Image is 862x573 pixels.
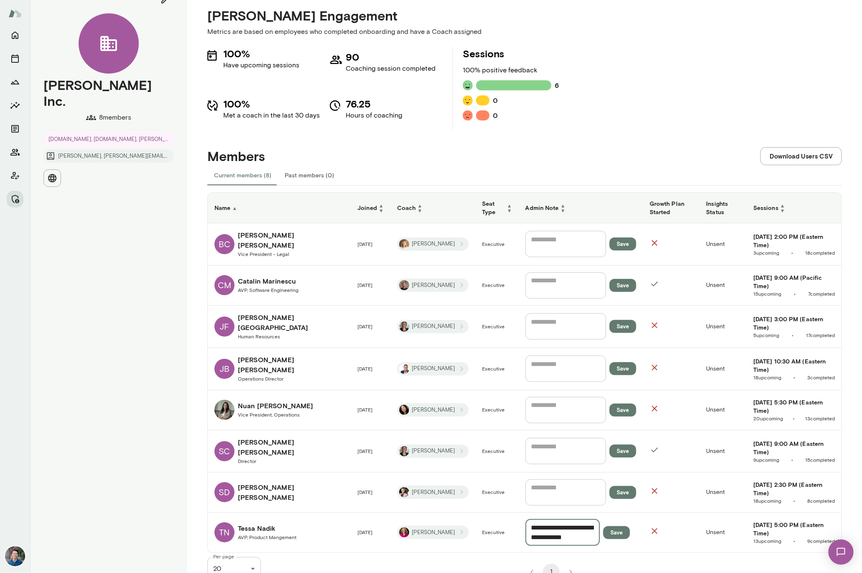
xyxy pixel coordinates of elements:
span: • [753,537,835,544]
span: 18 upcoming [753,374,781,381]
td: Unsent [700,430,747,473]
h6: [PERSON_NAME] [PERSON_NAME] [238,437,344,457]
h6: Admin Note [525,203,636,213]
a: 13upcoming [753,537,781,544]
span: Vice President - Legal [238,251,289,257]
span: Executive [482,529,505,535]
a: JB[PERSON_NAME] [PERSON_NAME]Operations Director [214,355,344,383]
h6: 0 [493,110,498,120]
a: [DATE] 3:00 PM (Eastern Time) [753,315,835,332]
h6: [DATE] 2:30 PM (Eastern Time) [753,481,835,497]
h6: [PERSON_NAME] [PERSON_NAME] [238,355,344,375]
h6: Growth Plan Started [650,200,693,216]
div: Trina Mays[PERSON_NAME] [397,526,469,539]
img: feedback icon [463,95,473,105]
div: CM [214,275,235,295]
div: Jennifer Alvarez[PERSON_NAME] [397,445,469,458]
span: ▲ [780,203,785,208]
button: Current members (8) [207,165,278,185]
table: companies table [208,193,842,553]
span: ▲ [507,203,512,208]
a: Nuan Openshaw-DionNuan [PERSON_NAME]Vice President, Operations [214,400,344,420]
img: Derrick Mar [399,280,409,290]
a: [DATE] 10:30 AM (Eastern Time) [753,357,835,374]
button: Save [610,486,636,499]
a: 9upcoming [753,456,779,463]
img: Mento [8,5,22,21]
a: 15completed [805,456,835,463]
a: 17completed [806,332,835,338]
p: Metrics are based on employees who completed onboarding and have a Coach assigned [207,27,842,37]
div: SC [214,441,235,461]
td: Unsent [700,306,747,348]
span: Executive [482,407,505,412]
h5: Sessions [463,47,559,60]
span: [PERSON_NAME], [PERSON_NAME][EMAIL_ADDRESS][PERSON_NAME][DOMAIN_NAME] [53,152,174,160]
span: 18 completed [805,249,835,256]
p: 8 members [99,113,132,123]
a: 18completed [805,249,835,256]
h6: 0 [493,95,498,105]
button: Manage [7,191,23,207]
div: Ming Chen[PERSON_NAME] [397,403,469,417]
span: [DOMAIN_NAME], [DOMAIN_NAME], [PERSON_NAME][DOMAIN_NAME] [43,135,174,143]
span: [PERSON_NAME] [407,489,460,496]
span: • [753,249,835,256]
button: Documents [7,120,23,137]
a: TNTessa NadikAVP, Product Mangement [214,522,344,542]
button: Save [610,279,636,292]
button: Save [603,526,630,539]
h6: [DATE] 5:00 PM (Eastern Time) [753,521,835,537]
h5: 90 [346,50,436,64]
span: [PERSON_NAME] [407,322,460,330]
div: SD [214,482,235,502]
h6: Seat Type [482,200,512,216]
h6: Coach [397,203,469,213]
span: [DATE] [357,448,372,454]
div: Derrick Mar[PERSON_NAME] [397,279,469,292]
h6: Sessions [753,203,835,213]
div: Jen Berton[PERSON_NAME] [397,238,469,251]
img: Kelly K. Oliver [399,487,409,497]
span: [DATE] [357,489,372,495]
a: BC[PERSON_NAME] [PERSON_NAME]Vice President - Legal [214,230,344,258]
span: • [753,374,835,381]
a: 13completed [805,415,835,422]
span: 3 completed [807,374,835,381]
span: • [753,456,835,463]
div: Jon Fraser[PERSON_NAME] [397,362,469,376]
span: • [753,497,835,504]
a: [DATE] 9:00 AM (Eastern Time) [753,440,835,456]
span: 7 completed [808,290,835,297]
a: 3upcoming [753,249,779,256]
a: CMCatalin MarinescuAVP, Software Engineering [214,275,344,295]
span: 8 completed [807,497,835,504]
button: Members [7,144,23,161]
h6: Tessa Nadik [238,523,296,533]
a: SD[PERSON_NAME] [PERSON_NAME] [214,482,344,502]
span: Executive [482,448,505,454]
span: [PERSON_NAME] [407,365,460,373]
span: ▼ [561,208,566,213]
span: [PERSON_NAME] [407,281,460,289]
span: ▼ [417,208,422,213]
div: Jennifer Alvarez[PERSON_NAME] [397,320,469,333]
span: Operations Director [238,376,283,381]
div: Kelly K. Oliver[PERSON_NAME] [397,486,469,499]
span: • [753,415,835,422]
h6: Nuan [PERSON_NAME] [238,401,314,411]
button: Save [610,445,636,458]
td: Unsent [700,266,747,306]
span: Executive [482,366,505,371]
span: ▼ [780,208,785,213]
h6: Catalin Marinescu [238,276,298,286]
div: TN [214,522,235,542]
span: ▼ [507,208,512,213]
h5: 100% [223,47,299,60]
a: [DATE] 9:00 AM (Pacific Time) [753,274,835,290]
button: Save [610,404,636,417]
a: 18upcoming [753,497,781,504]
p: Have upcoming sessions [223,60,299,70]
